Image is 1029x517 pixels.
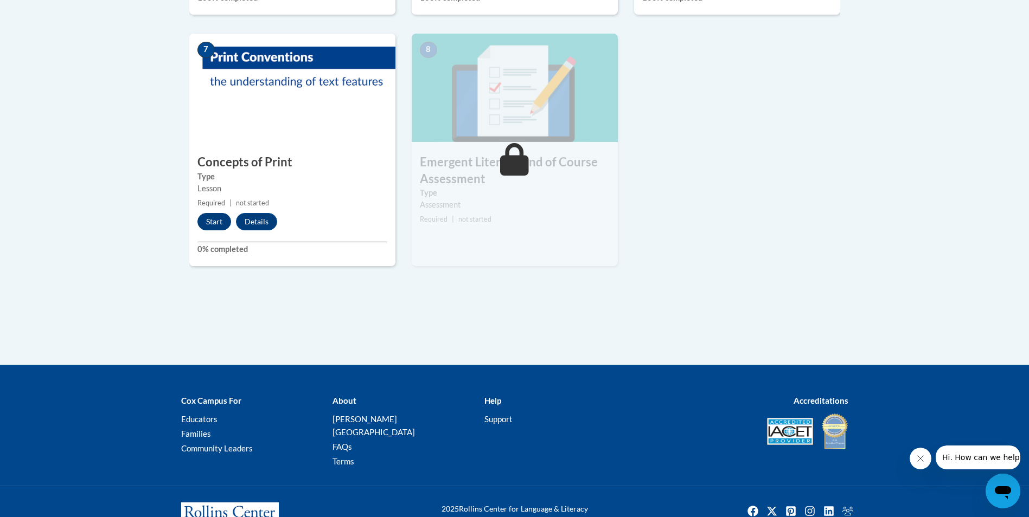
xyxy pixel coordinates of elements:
[197,171,387,183] label: Type
[197,42,215,58] span: 7
[189,154,395,171] h3: Concepts of Print
[412,34,618,142] img: Course Image
[189,34,395,142] img: Course Image
[333,456,354,466] a: Terms
[910,448,931,469] iframe: Close message
[181,414,218,424] a: Educators
[333,396,356,405] b: About
[484,414,513,424] a: Support
[333,414,415,437] a: [PERSON_NAME][GEOGRAPHIC_DATA]
[236,213,277,230] button: Details
[236,199,269,207] span: not started
[197,243,387,255] label: 0% completed
[197,183,387,195] div: Lesson
[420,187,610,199] label: Type
[420,42,437,58] span: 8
[458,215,491,223] span: not started
[452,215,454,223] span: |
[7,8,88,16] span: Hi. How can we help?
[181,396,241,405] b: Cox Campus For
[197,213,231,230] button: Start
[229,199,232,207] span: |
[442,504,459,513] span: 2025
[181,429,211,438] a: Families
[794,396,848,405] b: Accreditations
[420,215,448,223] span: Required
[986,474,1020,508] iframe: Button to launch messaging window
[821,412,848,450] img: IDA® Accredited
[936,445,1020,469] iframe: Message from company
[420,199,610,211] div: Assessment
[333,442,352,451] a: FAQs
[197,199,225,207] span: Required
[412,154,618,188] h3: Emergent Literacy End of Course Assessment
[484,396,501,405] b: Help
[181,443,253,453] a: Community Leaders
[767,418,813,445] img: Accredited IACET® Provider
